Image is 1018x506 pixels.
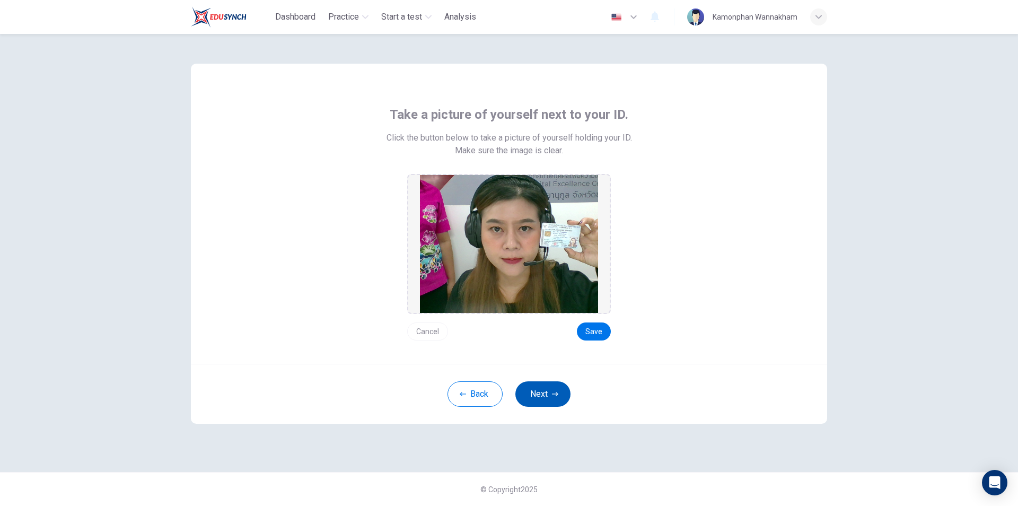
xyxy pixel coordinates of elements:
[687,8,704,25] img: Profile picture
[420,175,598,313] img: preview screemshot
[390,106,628,123] span: Take a picture of yourself next to your ID.
[447,381,503,407] button: Back
[455,144,563,157] span: Make sure the image is clear.
[324,7,373,27] button: Practice
[577,322,611,341] button: Save
[271,7,320,27] button: Dashboard
[328,11,359,23] span: Practice
[982,470,1007,495] div: Open Intercom Messenger
[381,11,422,23] span: Start a test
[440,7,480,27] button: Analysis
[275,11,315,23] span: Dashboard
[191,6,247,28] img: Train Test logo
[387,132,632,144] span: Click the button below to take a picture of yourself holding your ID.
[444,11,476,23] span: Analysis
[610,13,623,21] img: en
[377,7,436,27] button: Start a test
[407,322,448,341] button: Cancel
[480,485,538,494] span: © Copyright 2025
[515,381,571,407] button: Next
[713,11,797,23] div: Kamonphan Wannakham
[191,6,271,28] a: Train Test logo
